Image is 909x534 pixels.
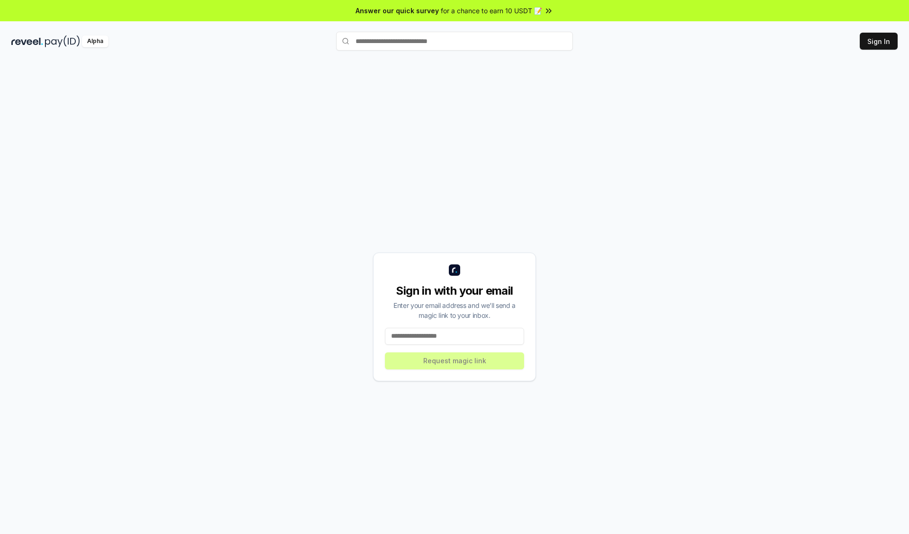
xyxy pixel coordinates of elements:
button: Sign In [860,33,898,50]
img: logo_small [449,264,460,276]
div: Sign in with your email [385,283,524,298]
span: Answer our quick survey [356,6,439,16]
span: for a chance to earn 10 USDT 📝 [441,6,542,16]
div: Enter your email address and we’ll send a magic link to your inbox. [385,300,524,320]
img: reveel_dark [11,35,43,47]
div: Alpha [82,35,108,47]
img: pay_id [45,35,80,47]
